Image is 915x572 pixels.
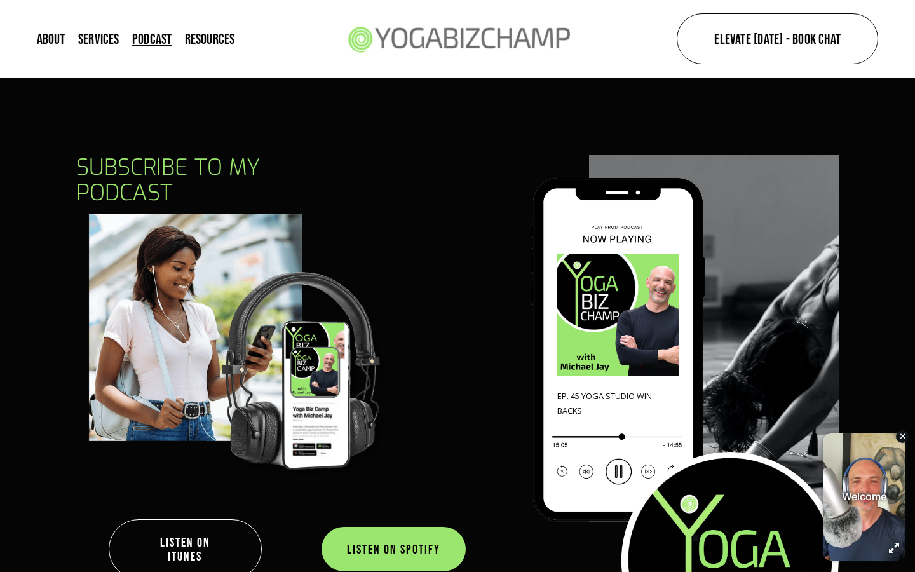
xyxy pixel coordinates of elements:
[185,32,235,46] span: Resources
[817,426,912,569] iframe: chipbot-button-iframe
[37,30,65,47] a: About
[78,30,119,47] a: Services
[322,527,466,571] a: Listen on Spotify
[557,390,654,416] span: EP. 45 YOGA STUDIO WIN BACKS
[340,9,576,68] img: Yoga Biz Champ
[557,405,673,431] span: GETTING THINGS DONE QUICKLY
[132,30,172,47] a: Podcast
[76,153,267,208] span: Subscribe TO MY PODCAST
[677,13,878,64] a: Elevate [DATE] - Book Chat
[185,30,235,47] a: folder dropdown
